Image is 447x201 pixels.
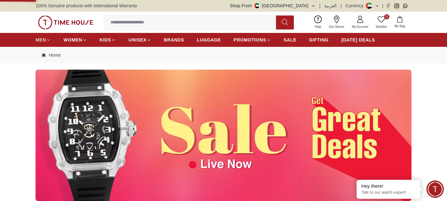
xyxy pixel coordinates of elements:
span: WOMEN [63,37,82,43]
a: 0Wishlist [372,14,391,30]
div: Currency [345,3,366,9]
a: GIFTING [309,34,329,46]
a: Help [311,14,325,30]
span: | [340,3,342,9]
a: WOMEN [63,34,87,46]
img: ... [38,16,93,29]
span: Our Stores [326,24,347,29]
span: PROMOTIONS [233,37,266,43]
span: Help [312,24,324,29]
div: Chat Widget [426,180,444,198]
span: | [319,3,321,9]
span: My Account [349,24,371,29]
span: UNISEX [128,37,146,43]
span: MEN [36,37,46,43]
a: Home [42,52,61,58]
a: SALE [284,34,296,46]
span: 100% Genuine products with International Warranty [36,3,137,9]
button: My Bag [391,15,409,30]
span: SALE [284,37,296,43]
span: | [382,3,383,9]
nav: Breadcrumb [36,47,411,63]
a: BRANDS [164,34,184,46]
a: [DATE] DEALS [341,34,375,46]
span: Wishlist [373,24,389,29]
span: [DATE] DEALS [341,37,375,43]
span: LUGGAGE [197,37,221,43]
img: United Arab Emirates [254,3,260,8]
span: KIDS [100,37,111,43]
p: Talk to our watch expert! [361,190,415,195]
a: Facebook [386,3,391,8]
a: MEN [36,34,51,46]
span: 0 [384,14,389,19]
button: Shop From[GEOGRAPHIC_DATA] [230,3,316,9]
button: العربية [324,3,337,9]
a: Whatsapp [403,3,408,8]
a: Our Stores [325,14,348,30]
a: UNISEX [128,34,151,46]
a: KIDS [100,34,116,46]
span: GIFTING [309,37,329,43]
span: BRANDS [164,37,184,43]
a: LUGGAGE [197,34,221,46]
div: Hey there! [361,183,415,189]
span: My Bag [392,24,408,28]
img: ... [36,70,411,201]
a: Instagram [394,3,399,8]
a: PROMOTIONS [233,34,271,46]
